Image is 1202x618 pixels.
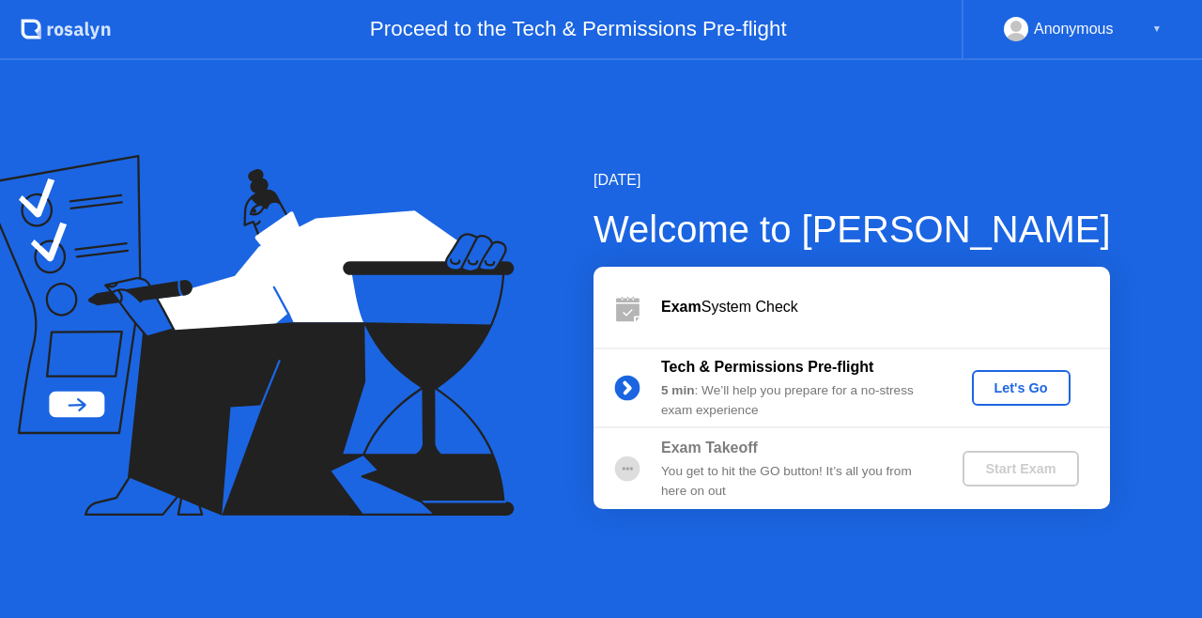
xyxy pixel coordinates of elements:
button: Let's Go [972,370,1071,406]
b: Exam Takeoff [661,440,758,456]
div: You get to hit the GO button! It’s all you from here on out [661,462,932,501]
div: [DATE] [593,169,1111,192]
button: Start Exam [963,451,1078,487]
b: Exam [661,299,701,315]
div: Let's Go [979,380,1063,395]
div: Start Exam [970,461,1071,476]
div: : We’ll help you prepare for a no-stress exam experience [661,381,932,420]
div: System Check [661,296,1110,318]
b: 5 min [661,383,695,397]
div: Welcome to [PERSON_NAME] [593,201,1111,257]
div: Anonymous [1034,17,1114,41]
div: ▼ [1152,17,1162,41]
b: Tech & Permissions Pre-flight [661,359,873,375]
